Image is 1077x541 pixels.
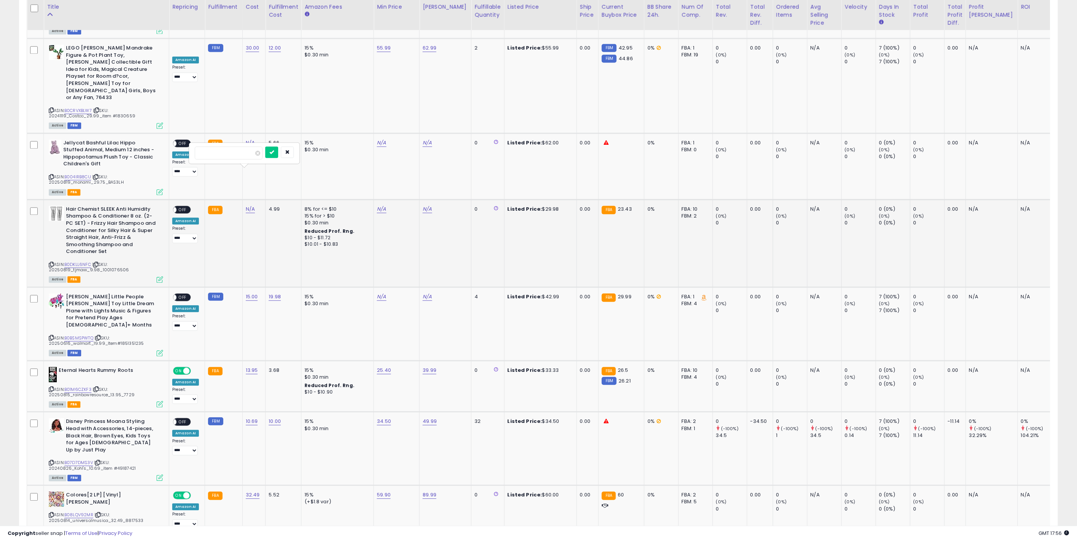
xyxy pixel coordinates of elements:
div: 0 [716,307,747,314]
div: $62.00 [508,139,571,146]
small: (0%) [914,301,924,307]
div: FBM: 19 [682,51,707,58]
div: 0.00 [580,139,593,146]
div: N/A [811,206,836,213]
a: N/A [423,293,432,301]
span: All listings currently available for purchase on Amazon [49,28,66,34]
small: FBA [208,206,222,214]
div: Preset: [172,65,199,82]
div: 0 [845,367,876,374]
span: FBA [67,189,80,195]
div: 0.00 [580,367,593,374]
div: $0.30 min [305,146,368,153]
div: 0 [845,381,876,387]
span: All listings currently available for purchase on Amazon [49,122,66,129]
a: 62.99 [423,44,436,52]
div: 0 [776,367,807,374]
div: 0 [914,367,944,374]
div: 0 [716,381,747,387]
span: OFF [176,294,189,300]
div: 0% [969,418,1018,425]
div: 15% [305,367,368,374]
div: 0.00 [580,206,593,213]
small: (0%) [879,147,890,153]
div: $0.30 min [305,51,368,58]
a: 32.49 [246,491,260,499]
small: (0%) [845,213,856,219]
b: Jellycat Bashful Lilac Hippo Stuffed Animal, Medium 12 inches - Hippopotamus Plush Toy - Classic ... [63,139,156,170]
a: B0BSMSPWTQ [64,335,93,341]
small: (0%) [716,52,727,58]
a: 25.40 [377,367,391,374]
small: Amazon Fees. [305,11,309,18]
div: 0.00 [580,293,593,300]
div: Amazon AI [172,56,199,63]
small: (0%) [879,374,890,380]
div: N/A [811,45,836,51]
span: OFF [176,140,189,146]
div: N/A [811,139,836,146]
div: N/A [969,293,1012,300]
div: 0 [845,206,876,213]
b: Listed Price: [508,205,542,213]
div: 0.00 [948,293,960,300]
div: N/A [1021,45,1046,51]
div: 0 [914,58,944,65]
div: ASIN: [49,367,163,407]
div: FBM: 2 [682,213,707,219]
small: (0%) [879,301,890,307]
div: 0 [716,206,747,213]
div: 0% [647,367,673,374]
div: N/A [1021,206,1046,213]
small: FBM [602,377,617,385]
small: FBA [208,367,222,375]
div: Repricing [172,3,202,11]
a: N/A [377,293,386,301]
div: 0 [776,219,807,226]
span: 29.99 [618,293,631,300]
div: 0 [716,45,747,51]
div: N/A [1021,293,1046,300]
div: 0 [914,139,944,146]
div: 32 [474,418,498,425]
a: N/A [377,205,386,213]
small: (0%) [776,374,787,380]
a: 10.00 [269,418,281,425]
span: FBM [67,122,81,129]
a: B0DKLL6NFC [64,261,91,268]
small: (0%) [914,147,924,153]
div: 4.99 [269,206,295,213]
span: | SKU: 20250819_monami_29.75_BAS3LH [49,174,124,185]
div: Preset: [172,226,199,243]
b: Reduced Prof. Rng. [305,228,354,234]
div: ASIN: [49,293,163,355]
div: Profit [PERSON_NAME] [969,3,1014,19]
div: Fulfillment Cost [269,3,298,19]
b: Listed Price: [508,418,542,425]
div: 4 [474,293,498,300]
div: 0 (0%) [879,381,910,387]
small: (0%) [716,374,727,380]
a: 59.90 [377,491,391,499]
div: 0 [474,206,498,213]
div: Amazon AI [172,151,199,158]
div: 0 [716,418,747,425]
div: 0 [914,219,944,226]
div: Ship Price [580,3,595,19]
div: 0 [845,219,876,226]
a: 12.00 [269,44,281,52]
a: 55.99 [377,44,391,52]
b: Listed Price: [508,367,542,374]
div: 0.00 [948,367,960,374]
div: 0% [1021,418,1052,425]
div: $0.30 min [305,300,368,307]
a: N/A [246,205,255,213]
div: 0 [776,381,807,387]
div: N/A [1021,139,1046,146]
b: Reduced Prof. Rng. [305,382,354,389]
div: 5.66 [269,139,295,146]
small: (0%) [879,52,890,58]
div: FBM: 0 [682,146,707,153]
div: 0.00 [580,418,593,425]
div: FBM: 4 [682,374,707,381]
